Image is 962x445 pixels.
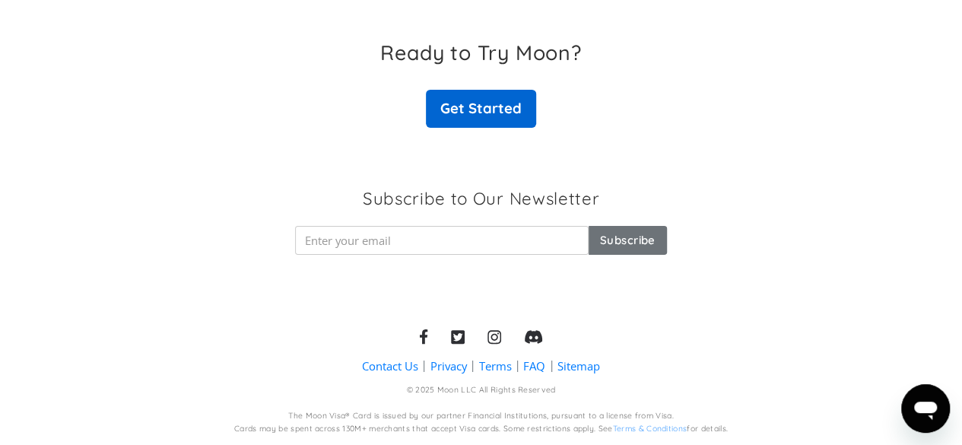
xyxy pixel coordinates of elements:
a: Get Started [426,90,535,128]
div: The Moon Visa® Card is issued by our partner Financial Institutions, pursuant to a license from V... [288,411,674,422]
div: © 2025 Moon LLC All Rights Reserved [407,385,556,396]
a: Terms & Conditions [612,424,687,434]
a: Sitemap [557,358,600,374]
input: Subscribe [589,226,667,255]
input: Enter your email [295,226,588,255]
div: Cards may be spent across 130M+ merchants that accept Visa cards. Some restrictions apply. See fo... [234,424,728,435]
a: Privacy [430,358,467,374]
form: Newsletter Form [295,226,666,255]
h3: Ready to Try Moon? [380,40,581,65]
a: FAQ [523,358,545,374]
a: Contact Us [362,358,418,374]
h3: Subscribe to Our Newsletter [363,187,599,211]
iframe: Button to launch messaging window [901,384,950,433]
a: Terms [479,358,512,374]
